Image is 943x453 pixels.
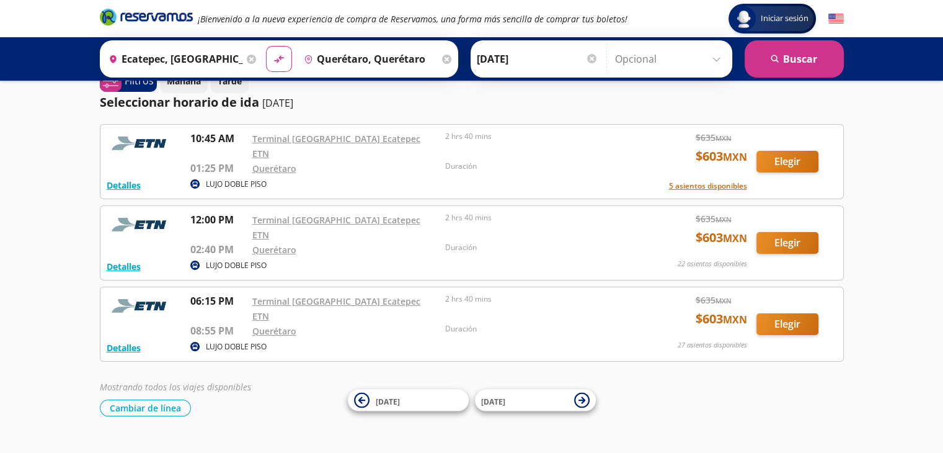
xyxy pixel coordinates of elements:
button: Detalles [107,179,141,192]
small: MXN [723,313,747,326]
a: Querétaro [252,163,296,174]
small: MXN [723,231,747,245]
p: 2 hrs 40 mins [445,294,632,305]
p: 2 hrs 40 mins [445,212,632,223]
a: Brand Logo [100,7,193,30]
a: Terminal [GEOGRAPHIC_DATA] Ecatepec ETN [252,214,420,241]
small: MXN [715,215,732,224]
p: Filtros [125,73,154,88]
input: Buscar Destino [299,43,439,74]
button: Elegir [756,313,818,335]
small: MXN [723,150,747,164]
button: Tarde [211,69,249,93]
button: [DATE] [475,390,596,411]
p: LUJO DOBLE PISO [206,341,267,352]
button: Detalles [107,341,141,354]
span: $ 635 [696,131,732,144]
p: 01:25 PM [190,161,246,176]
p: 27 asientos disponibles [678,340,747,351]
button: Elegir [756,151,818,173]
p: LUJO DOBLE PISO [206,179,267,190]
a: Terminal [GEOGRAPHIC_DATA] Ecatepec ETN [252,295,420,322]
input: Opcional [615,43,726,74]
button: Elegir [756,232,818,254]
input: Buscar Origen [104,43,244,74]
p: 22 asientos disponibles [678,259,747,269]
span: $ 635 [696,294,732,307]
span: $ 603 [696,310,747,328]
p: Tarde [218,74,242,87]
p: Duración [445,323,632,334]
button: English [828,11,844,27]
p: 06:15 PM [190,294,246,308]
p: LUJO DOBLE PISO [206,260,267,271]
i: Brand Logo [100,7,193,26]
button: 5 asientos disponibles [669,181,747,192]
p: 2 hrs 40 mins [445,131,632,142]
span: $ 603 [696,147,747,166]
p: Seleccionar horario de ida [100,93,259,112]
a: Querétaro [252,325,296,337]
img: RESERVAMOS [107,294,175,318]
img: RESERVAMOS [107,131,175,156]
a: Terminal [GEOGRAPHIC_DATA] Ecatepec ETN [252,133,420,159]
p: Duración [445,242,632,253]
p: 08:55 PM [190,323,246,338]
em: ¡Bienvenido a la nueva experiencia de compra de Reservamos, una forma más sencilla de comprar tus... [198,13,627,25]
span: Iniciar sesión [756,12,813,25]
p: Duración [445,161,632,172]
p: [DATE] [262,96,293,110]
button: [DATE] [348,390,469,411]
span: [DATE] [481,396,505,406]
button: Buscar [745,40,844,78]
a: Querétaro [252,244,296,256]
p: Mañana [167,74,201,87]
button: Mañana [160,69,208,93]
input: Elegir Fecha [477,43,598,74]
span: $ 603 [696,228,747,247]
button: Detalles [107,260,141,273]
span: $ 635 [696,212,732,225]
small: MXN [715,296,732,305]
button: Cambiar de línea [100,400,191,416]
p: 10:45 AM [190,131,246,146]
em: Mostrando todos los viajes disponibles [100,381,251,393]
p: 12:00 PM [190,212,246,227]
small: MXN [715,133,732,143]
p: 02:40 PM [190,242,246,257]
img: RESERVAMOS [107,212,175,237]
button: 0Filtros [100,70,157,92]
span: [DATE] [376,396,400,406]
